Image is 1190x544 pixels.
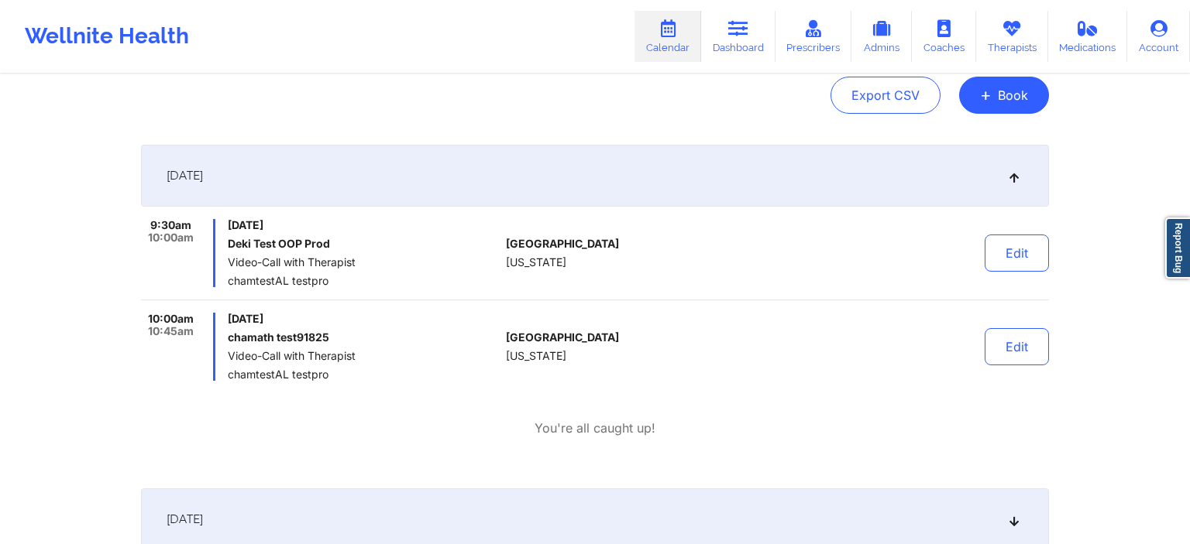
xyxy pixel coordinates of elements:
[150,219,191,231] span: 9:30am
[851,11,912,62] a: Admins
[985,328,1049,365] button: Edit
[701,11,776,62] a: Dashboard
[148,313,194,325] span: 10:00am
[535,419,655,437] p: You're all caught up!
[228,313,500,325] span: [DATE]
[228,350,500,362] span: Video-Call with Therapist
[976,11,1048,62] a: Therapists
[506,350,566,362] span: [US_STATE]
[148,325,194,337] span: 10:45am
[228,275,500,287] span: chamtestAL testpro
[985,234,1049,272] button: Edit
[1048,11,1128,62] a: Medications
[506,238,619,250] span: [GEOGRAPHIC_DATA]
[506,331,619,344] span: [GEOGRAPHIC_DATA]
[776,11,852,62] a: Prescribers
[831,77,941,114] button: Export CSV
[228,368,500,381] span: chamtestAL testpro
[228,219,500,231] span: [DATE]
[506,256,566,269] span: [US_STATE]
[148,231,194,244] span: 10:00am
[912,11,976,62] a: Coaches
[980,91,992,99] span: +
[959,77,1049,114] button: +Book
[635,11,701,62] a: Calendar
[1165,217,1190,279] a: Report Bug
[228,238,500,250] h6: Deki Test OOP Prod
[167,511,203,527] span: [DATE]
[228,256,500,269] span: Video-Call with Therapist
[228,331,500,344] h6: chamath test91825
[167,168,203,183] span: [DATE]
[1127,11,1190,62] a: Account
